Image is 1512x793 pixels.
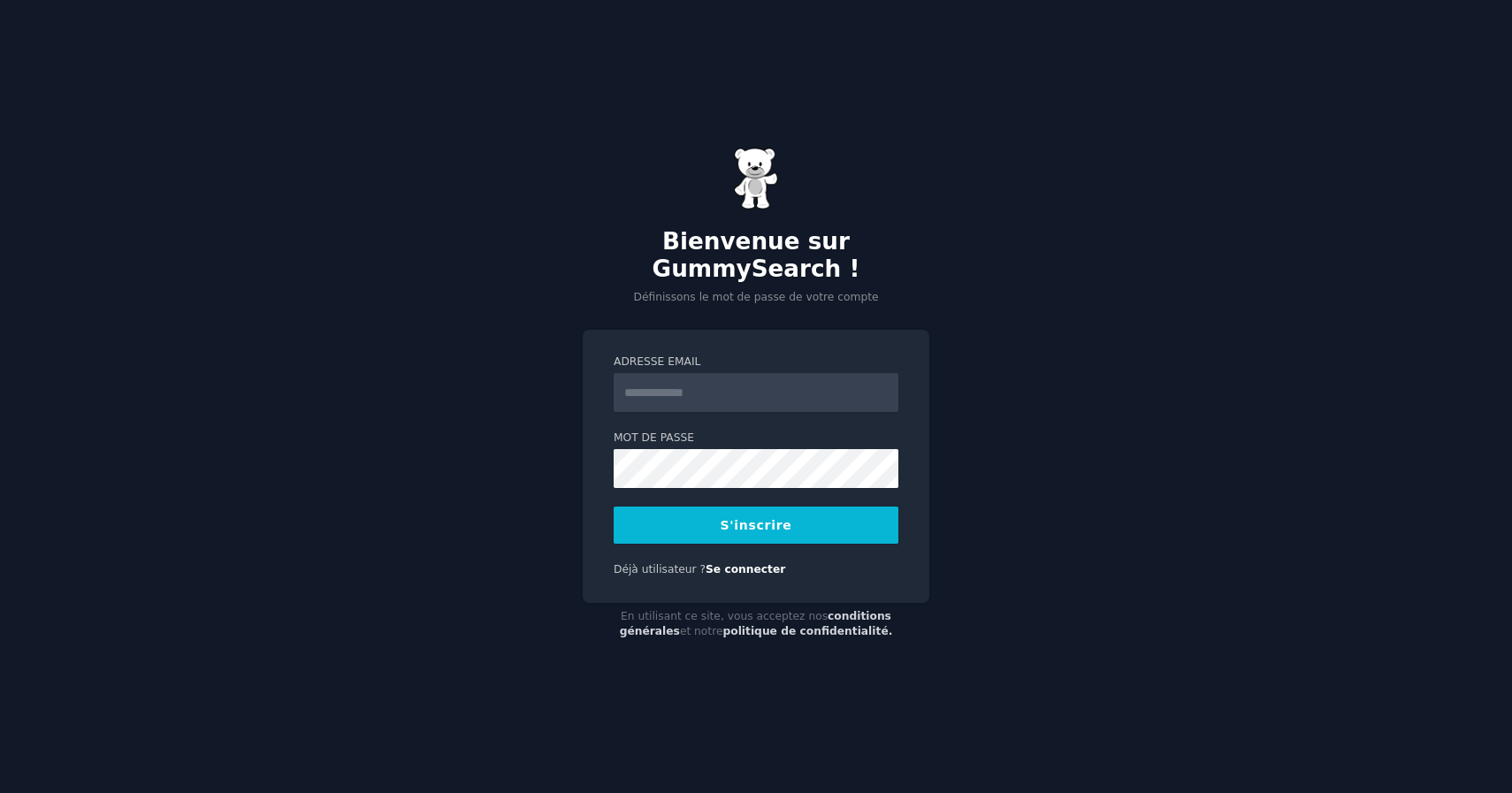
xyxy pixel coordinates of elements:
a: politique de confidentialité. [722,625,892,637]
a: Se connecter [706,563,785,576]
button: S'inscrire [614,507,898,544]
font: Mot de passe [614,431,694,444]
font: Bienvenue sur GummySearch ! [653,228,860,283]
img: Ours en gélatine [734,148,778,210]
font: Définissons le mot de passe de votre compte [633,291,878,303]
font: S'inscrire [721,518,792,532]
font: Déjà utilisateur ? [614,563,706,576]
font: En utilisant ce site, vous acceptez nos [621,610,828,622]
font: Adresse email [614,355,700,368]
font: et notre [680,625,723,637]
